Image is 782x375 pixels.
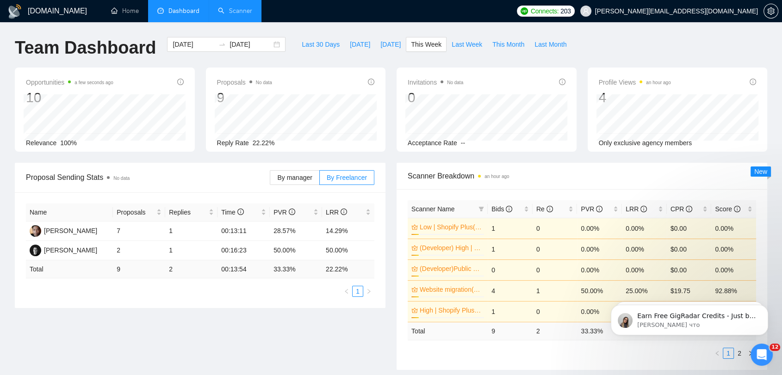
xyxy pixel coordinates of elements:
span: Profile Views [599,77,671,88]
span: -- [461,139,465,147]
a: Low | Shopify Plus(Agency) [420,222,482,232]
td: 9 [488,322,533,340]
a: 1 [353,286,363,296]
span: right [366,289,372,294]
span: Scanner Breakdown [408,170,756,182]
td: 7 [113,221,165,241]
button: This Month [487,37,529,52]
li: Next Page [363,286,374,297]
td: 0.00% [711,239,756,259]
span: info-circle [506,206,512,212]
td: $19.75 [667,280,712,301]
li: 2 [734,348,745,359]
td: 50.00% [577,280,622,301]
span: info-circle [640,206,647,212]
span: filter [477,202,486,216]
span: Acceptance Rate [408,139,457,147]
td: 2 [113,241,165,260]
a: AU[PERSON_NAME] [30,227,97,234]
span: Replies [169,207,207,217]
li: 1 [352,286,363,297]
input: End date [230,39,272,49]
span: info-circle [686,206,692,212]
td: 50.00% [270,241,322,260]
td: 9 [113,260,165,278]
td: 00:13:11 [217,221,270,241]
span: info-circle [177,79,184,85]
span: user [583,8,589,14]
span: Last 30 Days [302,39,340,49]
span: 22.22% [253,139,274,147]
td: 2 [165,260,217,278]
span: Proposals [117,207,155,217]
td: 22.22 % [322,260,374,278]
td: 0.00% [622,259,667,280]
li: Previous Page [341,286,352,297]
span: PVR [273,209,295,216]
iframe: Intercom live chat [751,344,773,366]
span: No data [256,80,272,85]
span: Connects: [531,6,559,16]
span: No data [447,80,463,85]
time: an hour ago [646,80,670,85]
button: Last Month [529,37,571,52]
span: 203 [560,6,571,16]
img: AU [30,225,41,237]
span: info-circle [559,79,565,85]
button: Last 30 Days [297,37,345,52]
td: 0.00% [711,259,756,280]
span: Reply Rate [217,139,249,147]
div: 0 [408,89,463,106]
span: info-circle [750,79,756,85]
td: 2 [533,322,577,340]
button: right [363,286,374,297]
td: 0.00% [622,239,667,259]
a: 2 [734,348,745,358]
td: 4 [488,280,533,301]
span: Proposal Sending Stats [26,172,270,183]
li: Previous Page [712,348,723,359]
h1: Team Dashboard [15,37,156,59]
span: Re [536,205,553,213]
td: 1 [165,221,217,241]
td: 0 [533,301,577,322]
td: Total [26,260,113,278]
td: 00:13:54 [217,260,270,278]
th: Proposals [113,203,165,221]
span: dashboard [157,7,164,14]
td: 1 [488,301,533,322]
img: BM [30,245,41,256]
button: setting [763,4,778,18]
img: upwork-logo.png [521,7,528,15]
span: LRR [626,205,647,213]
td: 0 [533,259,577,280]
div: [PERSON_NAME] [44,245,97,255]
span: [DATE] [380,39,401,49]
td: 0.00% [711,218,756,239]
td: $0.00 [667,259,712,280]
span: info-circle [341,209,347,215]
td: Total [408,322,488,340]
span: left [714,350,720,356]
button: [DATE] [375,37,406,52]
span: Scanner Name [411,205,454,213]
span: No data [113,176,130,181]
span: LRR [326,209,347,216]
time: a few seconds ago [74,80,113,85]
td: 0 [533,239,577,259]
span: Time [221,209,243,216]
input: Start date [173,39,215,49]
time: an hour ago [484,174,509,179]
a: BM[PERSON_NAME] [30,246,97,253]
span: By manager [277,174,312,181]
td: 33.33 % [577,322,622,340]
button: Last Week [447,37,487,52]
td: 0.00% [622,218,667,239]
span: swap-right [218,41,226,48]
div: 4 [599,89,671,106]
span: PVR [581,205,602,213]
span: 12 [770,344,780,351]
span: 100% [60,139,77,147]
